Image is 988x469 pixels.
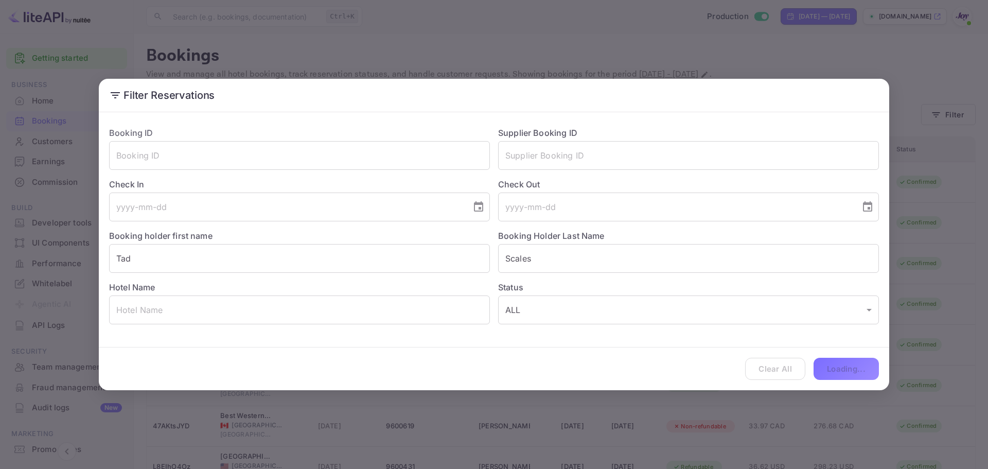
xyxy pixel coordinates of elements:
[109,231,213,241] label: Booking holder first name
[498,141,879,170] input: Supplier Booking ID
[109,296,490,324] input: Hotel Name
[498,296,879,324] div: ALL
[109,141,490,170] input: Booking ID
[498,244,879,273] input: Holder Last Name
[857,197,878,217] button: Choose date
[109,244,490,273] input: Holder First Name
[109,282,155,292] label: Hotel Name
[468,197,489,217] button: Choose date
[498,128,577,138] label: Supplier Booking ID
[498,193,853,221] input: yyyy-mm-dd
[498,178,879,190] label: Check Out
[109,128,153,138] label: Booking ID
[498,231,605,241] label: Booking Holder Last Name
[109,178,490,190] label: Check In
[109,193,464,221] input: yyyy-mm-dd
[498,281,879,293] label: Status
[99,79,889,112] h2: Filter Reservations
